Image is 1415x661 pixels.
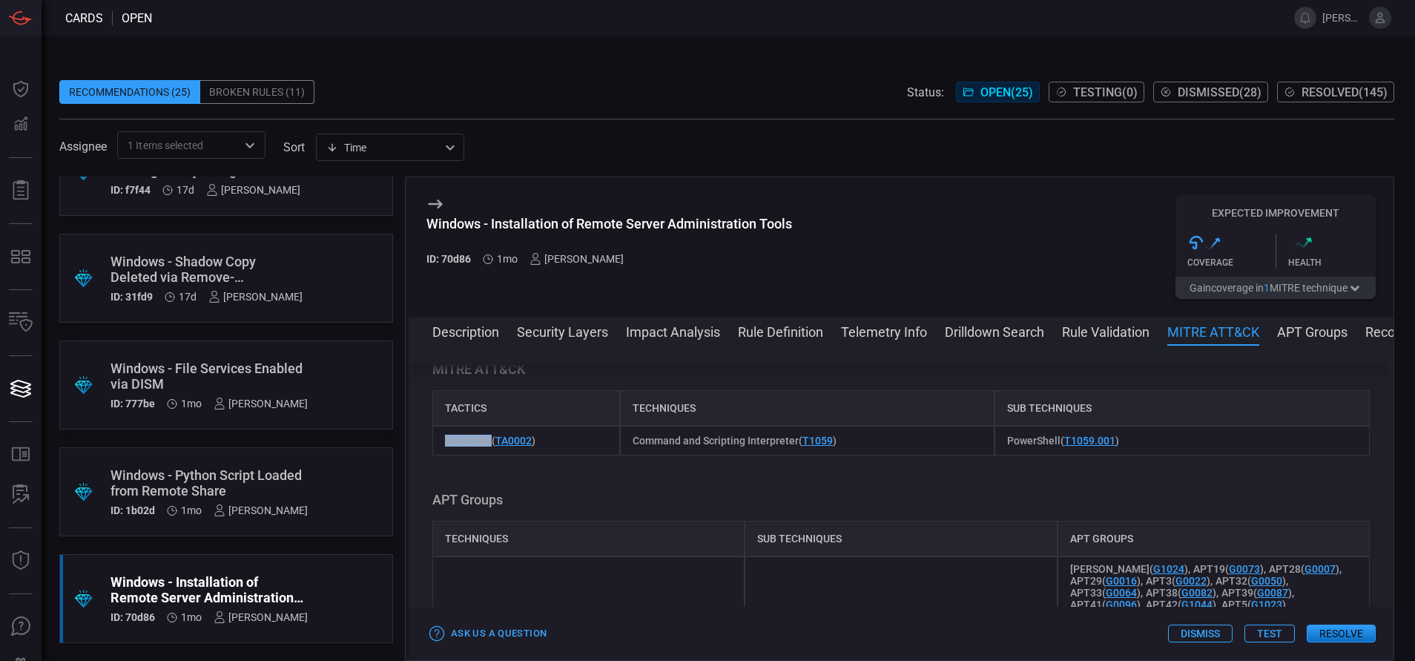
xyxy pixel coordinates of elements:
[1106,587,1137,599] a: G0064
[240,135,260,156] button: Open
[3,107,39,142] button: Detections
[620,390,995,426] div: Techniques
[3,609,39,645] button: Ask Us A Question
[1304,563,1336,575] a: G0007
[111,504,155,516] h5: ID: 1b02d
[1073,85,1138,99] span: Testing ( 0 )
[1178,85,1261,99] span: Dismissed ( 28 )
[1264,282,1270,294] span: 1
[432,521,745,556] div: Techniques
[1175,277,1376,299] button: Gaincoverage in1MITRE technique
[626,322,720,340] button: Impact Analysis
[1062,322,1150,340] button: Rule Validation
[1277,82,1394,102] button: Resolved(145)
[1070,587,1141,599] span: APT33 ( )
[495,435,532,447] a: TA0002
[1269,563,1339,575] span: APT28 ( )
[1070,599,1141,611] span: APT41 ( )
[1322,12,1363,24] span: [PERSON_NAME].[PERSON_NAME]
[745,521,1057,556] div: Sub techniques
[1302,85,1388,99] span: Resolved ( 145 )
[111,184,151,196] h5: ID: f7f44
[1251,575,1282,587] a: G0050
[802,435,833,447] a: T1059
[426,622,550,645] button: Ask Us a Question
[841,322,927,340] button: Telemetry Info
[111,361,308,392] div: Windows - File Services Enabled via DISM
[432,322,499,340] button: Description
[1181,599,1213,611] a: G1044
[1168,625,1233,642] button: Dismiss
[111,611,155,623] h5: ID: 70d86
[111,467,308,499] div: Windows - Python Script Loaded from Remote Share
[1070,575,1141,587] span: APT29 ( )
[1193,563,1264,575] span: APT19 ( )
[1221,599,1286,611] span: APT5 ( )
[3,371,39,407] button: Cards
[907,85,944,99] span: Status:
[1007,435,1119,447] span: PowerShell ( )
[181,504,202,516] span: Jun 29, 2025 10:25 AM
[111,398,155,410] h5: ID: 777be
[1221,587,1292,599] span: APT39 ( )
[497,253,518,265] span: Jun 29, 2025 10:25 AM
[214,504,308,516] div: [PERSON_NAME]
[3,239,39,274] button: MITRE - Detection Posture
[1064,435,1115,447] a: T1059.001
[1181,587,1213,599] a: G0082
[111,291,153,303] h5: ID: 31fd9
[181,611,202,623] span: Jun 29, 2025 10:25 AM
[1058,521,1370,556] div: APT Groups
[1146,587,1216,599] span: APT38 ( )
[1175,207,1376,219] h5: Expected Improvement
[1153,563,1184,575] a: G1024
[59,139,107,154] span: Assignee
[1106,575,1137,587] a: G0016
[65,11,103,25] span: Cards
[432,491,1370,509] h3: APT Groups
[995,390,1370,426] div: Sub Techniques
[326,140,441,155] div: Time
[1146,599,1216,611] span: APT42 ( )
[1167,322,1259,340] button: MITRE ATT&CK
[3,71,39,107] button: Dashboard
[179,291,197,303] span: Jul 27, 2025 10:12 AM
[1216,575,1286,587] span: APT32 ( )
[1244,625,1295,642] button: Test
[1106,599,1137,611] a: G0096
[1153,82,1268,102] button: Dismissed(28)
[945,322,1044,340] button: Drilldown Search
[3,543,39,579] button: Threat Intelligence
[3,437,39,473] button: Rule Catalog
[283,140,305,154] label: sort
[214,611,308,623] div: [PERSON_NAME]
[3,173,39,208] button: Reports
[980,85,1033,99] span: Open ( 25 )
[432,390,620,426] div: Tactics
[111,574,308,605] div: Windows - Installation of Remote Server Administration Tools
[1277,322,1348,340] button: APT Groups
[1146,575,1210,587] span: APT3 ( )
[128,138,203,153] span: 1 Items selected
[633,435,837,447] span: Command and Scripting Interpreter ( )
[956,82,1040,102] button: Open(25)
[1049,82,1144,102] button: Testing(0)
[1288,257,1376,268] div: Health
[1070,563,1188,575] span: [PERSON_NAME] ( )
[738,322,823,340] button: Rule Definition
[111,254,303,285] div: Windows - Shadow Copy Deleted via Remove-CimInstance
[122,11,152,25] span: open
[1307,625,1376,642] button: Resolve
[214,398,308,410] div: [PERSON_NAME]
[206,184,300,196] div: [PERSON_NAME]
[208,291,303,303] div: [PERSON_NAME]
[530,253,624,265] div: [PERSON_NAME]
[3,305,39,341] button: Inventory
[200,80,314,104] div: Broken Rules (11)
[1187,257,1276,268] div: Coverage
[59,80,200,104] div: Recommendations (25)
[445,435,535,447] span: Execution ( )
[3,477,39,513] button: ALERT ANALYSIS
[517,322,608,340] button: Security Layers
[181,398,202,410] span: Jul 06, 2025 8:47 AM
